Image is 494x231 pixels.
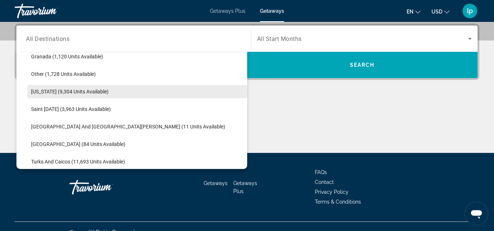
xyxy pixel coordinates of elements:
[350,62,375,68] span: Search
[31,141,125,147] span: [GEOGRAPHIC_DATA] (84 units available)
[31,89,109,95] span: [US_STATE] (9,304 units available)
[16,26,478,78] div: Search widget
[31,159,125,165] span: Turks and Caicos (11,693 units available)
[26,35,69,42] span: All Destinations
[315,179,334,185] a: Contact
[31,71,96,77] span: Other (1,728 units available)
[27,120,247,133] button: Select destination: Sint Maarten and Saint Martin (11 units available)
[27,68,247,81] button: Select destination: Other (1,728 units available)
[315,189,348,195] a: Privacy Policy
[315,199,361,205] a: Terms & Conditions
[27,138,247,151] button: Select destination: Trinidad and Tobago (84 units available)
[210,8,245,14] a: Getaways Plus
[467,7,473,15] span: lp
[27,85,247,98] button: Select destination: Puerto Rico (9,304 units available)
[465,202,488,225] iframe: Botón para iniciar la ventana de mensajería
[407,9,414,15] span: en
[247,52,478,78] button: Search
[26,35,241,43] input: Select destination
[431,9,442,15] span: USD
[27,103,247,116] button: Select destination: Saint Lucia (3,963 units available)
[257,35,302,42] span: All Start Months
[460,3,479,19] button: User Menu
[204,180,227,186] a: Getaways
[233,180,257,194] a: Getaways Plus
[31,54,103,59] span: Granada (1,120 units available)
[27,155,247,168] button: Select destination: Turks and Caicos (11,693 units available)
[260,8,284,14] a: Getaways
[15,1,88,20] a: Travorium
[31,124,225,130] span: [GEOGRAPHIC_DATA] and [GEOGRAPHIC_DATA][PERSON_NAME] (11 units available)
[407,6,421,17] button: Change language
[16,48,247,169] div: Destination options
[431,6,449,17] button: Change currency
[315,169,327,175] a: FAQs
[69,176,143,198] a: Go Home
[27,50,247,63] button: Select destination: Granada (1,120 units available)
[31,106,111,112] span: Saint [DATE] (3,963 units available)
